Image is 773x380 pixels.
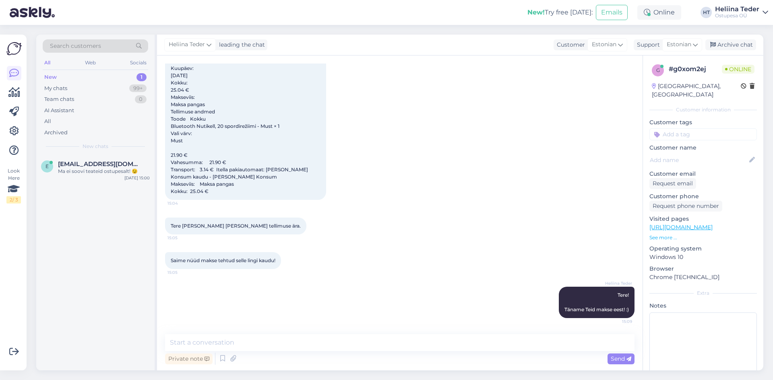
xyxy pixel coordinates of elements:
span: 15:04 [167,200,198,206]
span: Estonian [592,40,616,49]
div: Archive chat [705,39,756,50]
button: Emails [596,5,628,20]
div: New [44,73,57,81]
div: All [44,117,51,125]
span: Heliina Teder [169,40,205,49]
div: 1 [136,73,147,81]
img: Askly Logo [6,41,22,56]
span: Tere [PERSON_NAME] [PERSON_NAME] tellimuse ära. [171,223,301,229]
p: Customer email [649,170,757,178]
a: Heliina TederOstupesa OÜ [715,6,768,19]
p: See more ... [649,234,757,241]
div: Ma ei soovi teateid ostupesalt! 😉 [58,168,150,175]
p: Customer name [649,144,757,152]
span: New chats [83,143,108,150]
div: Request phone number [649,201,722,212]
div: Customer [554,41,585,49]
input: Add a tag [649,128,757,140]
b: New! [527,8,545,16]
span: e [45,163,49,169]
span: 15:05 [167,235,198,241]
span: g [656,67,660,73]
span: Search customers [50,42,101,50]
p: Chrome [TECHNICAL_ID] [649,273,757,281]
div: Try free [DATE]: [527,8,593,17]
p: Operating system [649,244,757,253]
span: 15:05 [167,269,198,275]
p: Windows 10 [649,253,757,261]
div: Request email [649,178,696,189]
span: Heliina Teder [602,280,632,286]
div: 2 / 3 [6,196,21,203]
p: Notes [649,302,757,310]
div: # g0xom2ej [669,64,722,74]
div: leading the chat [216,41,265,49]
div: 99+ [129,84,147,92]
p: Customer phone [649,192,757,201]
span: eha.jaaksoo@mail.ee [58,160,142,168]
div: Online [637,5,681,20]
div: [GEOGRAPHIC_DATA], [GEOGRAPHIC_DATA] [652,82,741,99]
span: Saime nüüd makse tehtud selle lingi kaudu! [171,257,275,263]
div: Ostupesa OÜ [715,12,759,19]
div: [DATE] 15:00 [124,175,150,181]
span: Estonian [667,40,691,49]
p: Customer tags [649,118,757,127]
span: Send [611,355,631,362]
div: Heliina Teder [715,6,759,12]
div: Socials [128,58,148,68]
div: Look Here [6,167,21,203]
div: 0 [135,95,147,103]
div: Private note [165,353,213,364]
div: My chats [44,84,67,92]
a: [URL][DOMAIN_NAME] [649,224,713,231]
div: Web [83,58,97,68]
div: Archived [44,129,68,137]
input: Add name [650,156,748,164]
p: Browser [649,265,757,273]
div: HT [701,7,712,18]
span: Online [722,65,754,74]
div: Team chats [44,95,74,103]
div: AI Assistant [44,107,74,115]
div: Customer information [649,106,757,113]
p: Visited pages [649,215,757,223]
div: All [43,58,52,68]
div: Support [634,41,660,49]
span: 15:09 [602,318,632,325]
div: Extra [649,290,757,297]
